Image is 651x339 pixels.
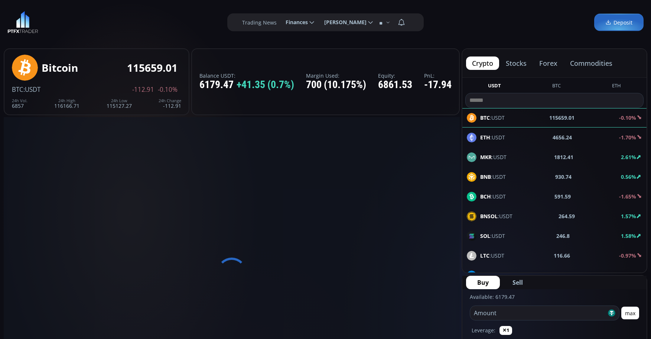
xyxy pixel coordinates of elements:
b: -0.97% [619,252,636,259]
label: Available: 6179.47 [470,293,515,300]
div: -112.91 [159,99,181,109]
b: -1.65% [619,193,636,200]
b: 4656.24 [553,133,572,141]
button: ✕1 [499,326,512,335]
b: 1812.41 [554,153,573,161]
button: Buy [466,276,500,289]
img: LOGO [7,11,38,33]
span: :USDT [480,133,505,141]
button: ETH [609,82,624,91]
button: USDT [485,82,504,91]
b: BCH [480,193,491,200]
b: SOL [480,232,490,239]
div: 6861.53 [378,79,412,91]
b: MKR [480,154,492,161]
button: forex [533,56,563,70]
span: :USDT [480,271,510,279]
b: 2.61% [621,154,636,161]
span: :USDT [23,85,40,94]
button: crypto [466,56,499,70]
span: :USDT [480,193,506,200]
label: Margin Used: [306,73,366,78]
span: +41.35 (0.7%) [237,79,294,91]
div: 116166.71 [54,99,79,109]
span: Deposit [605,19,632,26]
span: Sell [512,278,523,287]
label: Leverage: [472,326,495,334]
b: 24.74 [558,271,571,279]
b: LTC [480,252,489,259]
b: DASH [480,272,495,279]
b: BNB [480,173,491,180]
div: -17.94 [424,79,452,91]
label: Trading News [242,19,277,26]
span: -112.91 [132,86,154,93]
label: Equity: [378,73,412,78]
b: ETH [480,134,490,141]
b: -0.84% [619,272,636,279]
button: stocks [500,56,533,70]
label: PnL: [424,73,452,78]
span: BTC [12,85,23,94]
b: 246.8 [556,232,570,240]
button: Sell [501,276,534,289]
b: 930.74 [555,173,572,181]
div: 24h Change [159,99,181,103]
span: :USDT [480,212,512,220]
b: 1.58% [621,232,636,239]
div: Bitcoin [42,62,78,74]
div: 115127.27 [107,99,132,109]
button: BTC [549,82,564,91]
b: BNSOL [480,213,498,220]
b: 1.57% [621,213,636,220]
div: 24h Vol. [12,99,27,103]
b: 264.59 [559,212,575,220]
label: Balance USDT: [199,73,294,78]
button: commodities [564,56,618,70]
span: :USDT [480,173,506,181]
div: 24h Low [107,99,132,103]
b: 0.56% [621,173,636,180]
b: 591.59 [554,193,571,200]
div: 6857 [12,99,27,109]
div: 6179.47 [199,79,294,91]
b: 116.66 [554,252,570,259]
span: :USDT [480,153,507,161]
span: Buy [477,278,489,287]
span: Finances [280,15,308,30]
button: max [621,307,639,319]
span: -0.10% [158,86,178,93]
div: 24h High [54,99,79,103]
div: 700 (10.175%) [306,79,366,91]
span: [PERSON_NAME] [319,15,367,30]
div: 115659.01 [127,62,178,74]
b: -1.70% [619,134,636,141]
span: :USDT [480,232,505,240]
a: Deposit [594,14,644,31]
span: :USDT [480,252,504,259]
